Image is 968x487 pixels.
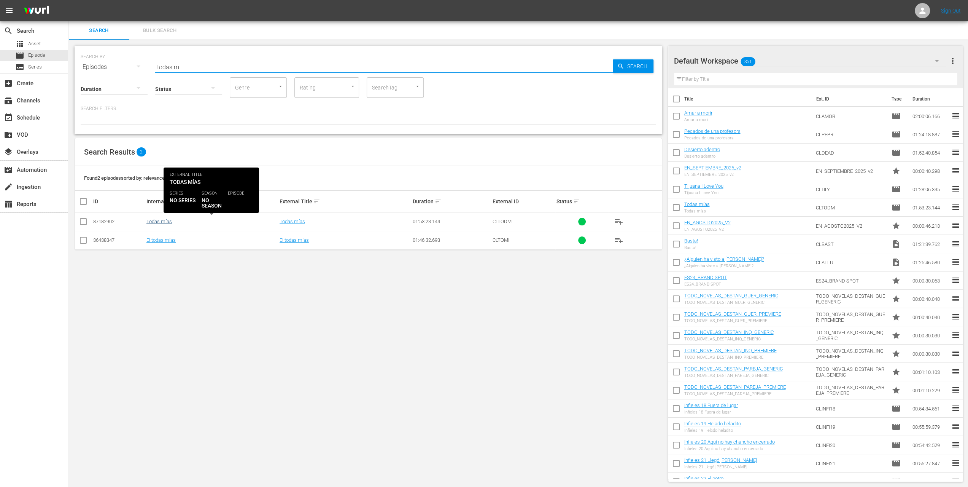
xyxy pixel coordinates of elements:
span: Episode [892,185,901,194]
td: 00:00:30.063 [909,271,951,290]
td: 00:01:10.103 [909,363,951,381]
span: Video [892,258,901,267]
span: more_vert [948,56,957,65]
div: ¿Alguien ha visto a [PERSON_NAME]? [684,263,764,268]
span: CLTODM [493,219,512,224]
td: 00:00:46.213 [909,217,951,235]
span: reorder [951,440,960,449]
span: Promo [892,331,901,340]
td: CLINFI21 [813,454,889,473]
td: CLTODM [813,198,889,217]
span: reorder [951,458,960,468]
div: 36438347 [93,237,144,243]
div: 87182902 [93,219,144,224]
span: reorder [951,129,960,139]
span: reorder [951,111,960,120]
div: Desierto adentro [684,154,720,159]
td: 01:25:46.580 [909,253,951,271]
div: 01:53:23.144 [413,219,490,224]
div: Pecados de una profesora [684,136,741,141]
span: reorder [951,257,960,267]
span: sort [313,198,320,205]
span: Asset [28,40,41,48]
span: playlist_add [614,217,623,226]
span: reorder [951,276,960,285]
div: EN_AGOSTO2025_V2 [684,227,731,232]
span: Overlays [4,147,13,156]
td: 00:00:40.298 [909,162,951,180]
span: Episode [892,112,901,121]
div: TODO_NOVELAS_DESTAN_GUER_GENERIC [684,300,778,305]
span: Episode [892,459,901,468]
td: 00:55:27.847 [909,454,951,473]
button: Search [613,59,653,73]
a: TODO_NOVELAS_DESTAN_PAREJA_PREMIERE [684,384,786,390]
td: TODO_NOVELAS_DESTAN_INQ_PREMIERE [813,345,889,363]
td: TODO_NOVELAS_DESTAN_PAREJA_PREMIERE [813,381,889,399]
button: playlist_add [610,212,628,231]
button: playlist_add [610,231,628,249]
td: 00:54:42.529 [909,436,951,454]
span: reorder [951,203,960,212]
th: Ext. ID [812,88,887,110]
div: TODO_NOVELAS_DESTAN_GUER_PREMIERE [684,318,781,323]
span: playlist_add [614,236,623,245]
span: reorder [951,148,960,157]
td: EN_SEPTIEMBRE_2025_v2 [813,162,889,180]
span: sort [573,198,580,205]
div: TODO_NOVELAS_DESTAN_PAREJA_GENERIC [684,373,783,378]
span: Episode [28,51,45,59]
div: 01:46:32.693 [413,237,490,243]
td: 01:52:40.854 [909,144,951,162]
span: reorder [951,312,960,321]
div: Internal Title [146,197,277,206]
a: Infieles 21 Llegó [PERSON_NAME] [684,457,757,463]
td: CLPEPR [813,125,889,144]
button: more_vert [948,52,957,70]
a: Infieles 18 Fuera de lugar [684,402,738,408]
div: Duration [413,197,490,206]
span: Series [28,63,42,71]
td: CLINFI18 [813,399,889,418]
div: External Title [280,197,410,206]
span: Promo [892,386,901,395]
td: 02:00:06.166 [909,107,951,125]
a: TODO_NOVELAS_DESTAN_INQ_GENERIC [684,329,774,335]
span: Episode [892,148,901,157]
td: 01:53:23.144 [909,198,951,217]
td: TODO_NOVELAS_DESTAN_INQ_GENERIC [813,326,889,345]
span: Promo [892,313,901,322]
span: reorder [951,221,960,230]
a: TODO_NOVELAS_DESTAN_PAREJA_GENERIC [684,366,783,372]
td: 01:28:06.335 [909,180,951,198]
th: Type [887,88,908,110]
a: Tijuana I Love You [684,183,723,189]
div: Episodes [81,56,148,78]
td: 00:00:40.040 [909,290,951,308]
td: 01:24:18.887 [909,125,951,144]
div: External ID [493,198,554,204]
a: Infieles 20 Aquí no hay chancho encerrado [684,439,775,445]
div: Tijuana I Love You [684,190,723,195]
td: CLINFI19 [813,418,889,436]
a: TODO_NOVELAS_DESTAN_GUER_GENERIC [684,293,778,299]
span: Search [73,26,125,35]
div: Infieles 19 Helado heladito [684,428,741,433]
a: El todas mías [280,237,309,243]
a: Todas mías [280,219,305,224]
div: TODO_NOVELAS_DESTAN_PAREJA_PREMIERE [684,391,786,396]
span: Asset [15,39,24,48]
td: TODO_NOVELAS_DESTAN_PAREJA_GENERIC [813,363,889,381]
td: EN_AGOSTO2025_V2 [813,217,889,235]
span: sort [435,198,442,205]
span: reorder [951,294,960,303]
span: Episode [892,404,901,413]
div: Todas mías [684,209,710,214]
span: 2 [137,147,146,156]
span: Episode [892,477,901,486]
div: Status [556,197,607,206]
td: 00:00:30.030 [909,326,951,345]
td: CLAMOR [813,107,889,125]
div: TODO_NOVELAS_DESTAN_INQ_GENERIC [684,337,774,342]
span: Reports [4,200,13,209]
